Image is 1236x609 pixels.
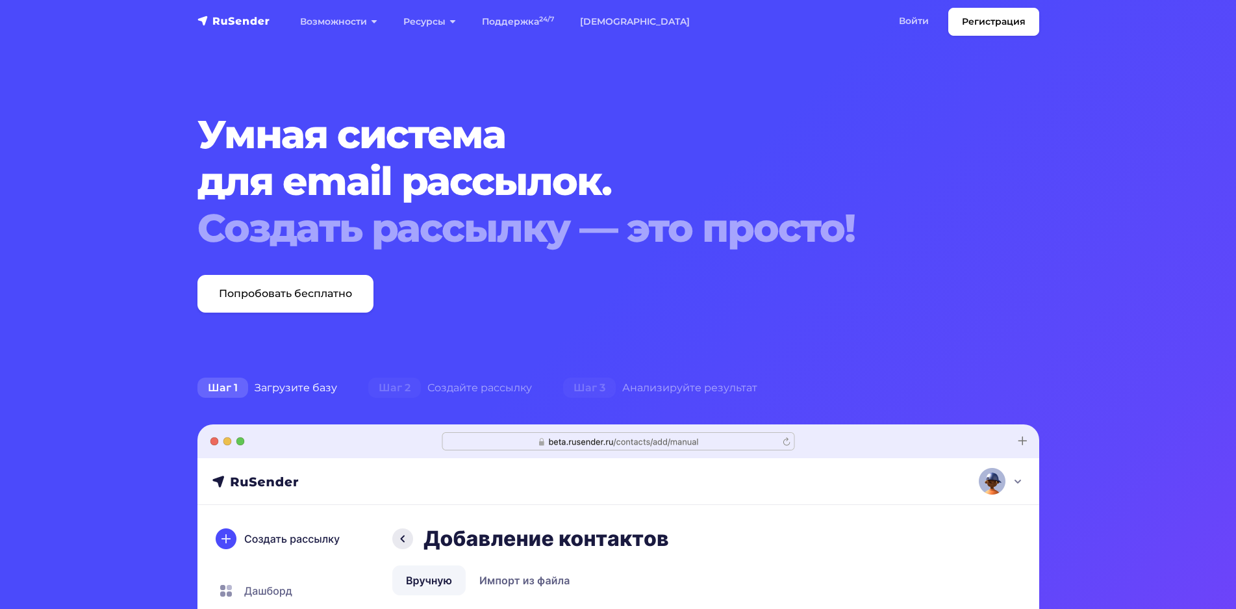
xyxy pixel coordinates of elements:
[197,378,248,398] span: Шаг 1
[287,8,390,35] a: Возможности
[563,378,616,398] span: Шаг 3
[390,8,469,35] a: Ресурсы
[368,378,421,398] span: Шаг 2
[197,275,373,313] a: Попробовать бесплатно
[182,375,353,401] div: Загрузите базу
[886,8,942,34] a: Войти
[197,14,270,27] img: RuSender
[469,8,567,35] a: Поддержка24/7
[948,8,1039,36] a: Регистрация
[197,205,968,252] div: Создать рассылку — это просто!
[548,375,773,401] div: Анализируйте результат
[353,375,548,401] div: Создайте рассылку
[197,111,968,252] h1: Умная система для email рассылок.
[567,8,703,35] a: [DEMOGRAPHIC_DATA]
[539,15,554,23] sup: 24/7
